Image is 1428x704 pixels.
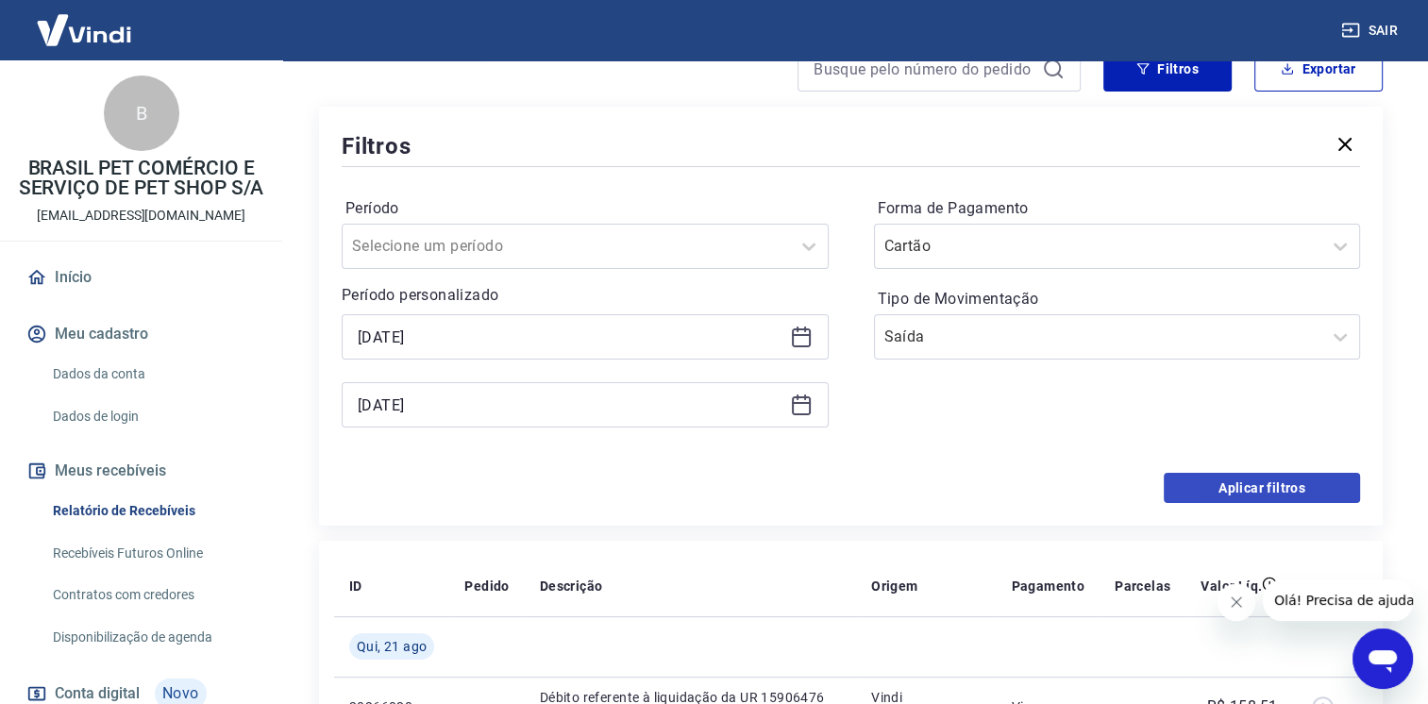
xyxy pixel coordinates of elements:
a: Contratos com credores [45,576,260,614]
p: Tarifas [1307,577,1352,595]
p: Parcelas [1115,577,1170,595]
a: Início [23,257,260,298]
p: Pagamento [1011,577,1084,595]
button: Sair [1337,13,1405,48]
a: Dados da conta [45,355,260,394]
button: Exportar [1254,46,1383,92]
label: Forma de Pagamento [878,197,1357,220]
input: Data inicial [358,323,782,351]
h5: Filtros [342,131,412,161]
div: B [104,75,179,151]
span: Qui, 21 ago [357,637,427,656]
button: Aplicar filtros [1164,473,1360,503]
iframe: Mensagem da empresa [1263,579,1413,621]
label: Período [345,197,825,220]
input: Data final [358,391,782,419]
label: Tipo de Movimentação [878,288,1357,310]
p: Pedido [464,577,509,595]
p: Descrição [540,577,603,595]
p: Valor Líq. [1201,577,1262,595]
a: Dados de login [45,397,260,436]
iframe: Botão para abrir a janela de mensagens [1352,629,1413,689]
a: Relatório de Recebíveis [45,492,260,530]
img: Vindi [23,1,145,59]
a: Disponibilização de agenda [45,618,260,657]
p: Período personalizado [342,284,829,307]
input: Busque pelo número do pedido [814,55,1034,83]
iframe: Fechar mensagem [1218,583,1255,621]
p: Origem [871,577,917,595]
span: Olá! Precisa de ajuda? [11,13,159,28]
button: Meus recebíveis [23,450,260,492]
p: ID [349,577,362,595]
p: BRASIL PET COMÉRCIO E SERVIÇO DE PET SHOP S/A [15,159,267,198]
a: Recebíveis Futuros Online [45,534,260,573]
button: Meu cadastro [23,313,260,355]
p: [EMAIL_ADDRESS][DOMAIN_NAME] [37,206,245,226]
button: Filtros [1103,46,1232,92]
